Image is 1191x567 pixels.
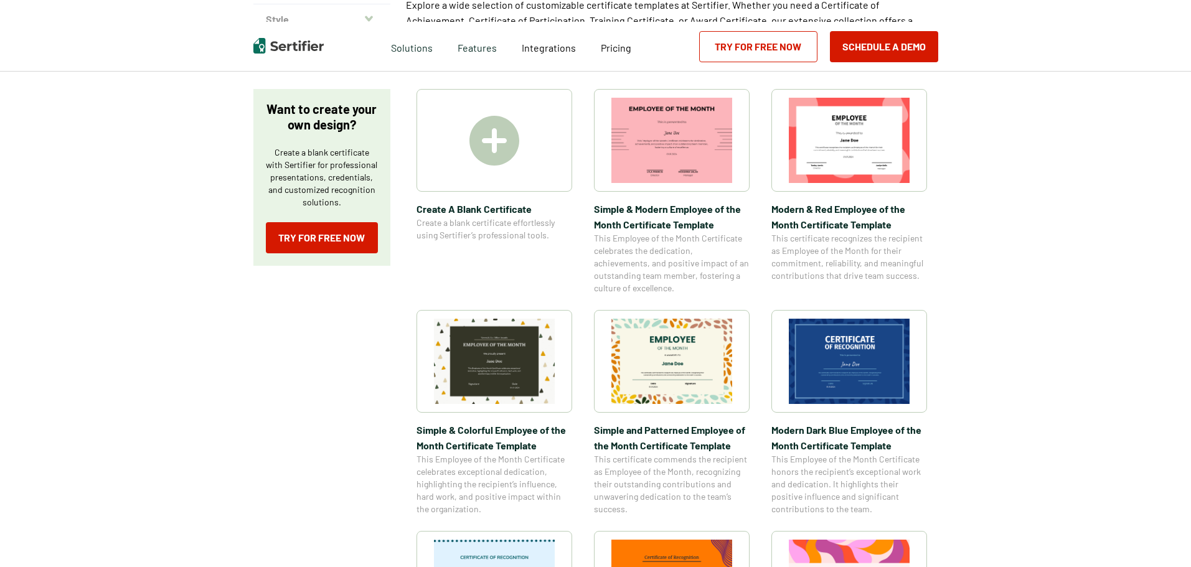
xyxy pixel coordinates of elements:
[771,89,927,294] a: Modern & Red Employee of the Month Certificate TemplateModern & Red Employee of the Month Certifi...
[789,319,910,404] img: Modern Dark Blue Employee of the Month Certificate Template
[458,39,497,54] span: Features
[611,319,732,404] img: Simple and Patterned Employee of the Month Certificate Template
[266,146,378,209] p: Create a blank certificate with Sertifier for professional presentations, credentials, and custom...
[391,39,433,54] span: Solutions
[601,39,631,54] a: Pricing
[771,310,927,515] a: Modern Dark Blue Employee of the Month Certificate TemplateModern Dark Blue Employee of the Month...
[253,4,390,34] button: Style
[417,422,572,453] span: Simple & Colorful Employee of the Month Certificate Template
[266,222,378,253] a: Try for Free Now
[594,310,750,515] a: Simple and Patterned Employee of the Month Certificate TemplateSimple and Patterned Employee of t...
[771,453,927,515] span: This Employee of the Month Certificate honors the recipient’s exceptional work and dedication. It...
[266,101,378,133] p: Want to create your own design?
[830,31,938,62] button: Schedule a Demo
[417,310,572,515] a: Simple & Colorful Employee of the Month Certificate TemplateSimple & Colorful Employee of the Mon...
[699,31,817,62] a: Try for Free Now
[594,453,750,515] span: This certificate commends the recipient as Employee of the Month, recognizing their outstanding c...
[417,217,572,241] span: Create a blank certificate effortlessly using Sertifier’s professional tools.
[594,89,750,294] a: Simple & Modern Employee of the Month Certificate TemplateSimple & Modern Employee of the Month C...
[469,116,519,166] img: Create A Blank Certificate
[789,98,910,183] img: Modern & Red Employee of the Month Certificate Template
[594,232,750,294] span: This Employee of the Month Certificate celebrates the dedication, achievements, and positive impa...
[601,42,631,54] span: Pricing
[253,38,324,54] img: Sertifier | Digital Credentialing Platform
[417,201,572,217] span: Create A Blank Certificate
[594,201,750,232] span: Simple & Modern Employee of the Month Certificate Template
[522,42,576,54] span: Integrations
[434,319,555,404] img: Simple & Colorful Employee of the Month Certificate Template
[522,39,576,54] a: Integrations
[611,98,732,183] img: Simple & Modern Employee of the Month Certificate Template
[771,232,927,282] span: This certificate recognizes the recipient as Employee of the Month for their commitment, reliabil...
[594,422,750,453] span: Simple and Patterned Employee of the Month Certificate Template
[417,453,572,515] span: This Employee of the Month Certificate celebrates exceptional dedication, highlighting the recipi...
[771,201,927,232] span: Modern & Red Employee of the Month Certificate Template
[771,422,927,453] span: Modern Dark Blue Employee of the Month Certificate Template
